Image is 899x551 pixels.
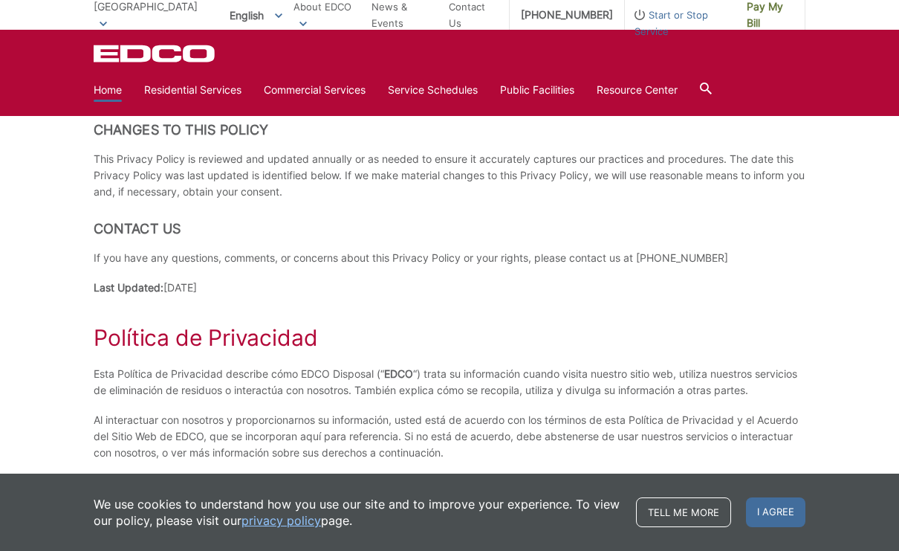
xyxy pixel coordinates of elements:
strong: Last Updated: [94,281,163,294]
p: This Privacy Policy is reviewed and updated annually or as needed to ensure it accurately capture... [94,151,805,200]
span: I agree [746,497,805,527]
h1: Política de Privacidad [94,324,805,351]
span: English [218,3,293,28]
p: We use cookies to understand how you use our site and to improve your experience. To view our pol... [94,496,621,529]
a: Tell me more [636,497,731,527]
a: Home [94,82,122,98]
p: [DATE] [94,280,805,296]
a: privacy policy [241,512,321,529]
strong: EDCO [384,367,413,380]
h2: Contact Us [94,221,805,237]
p: If you have any questions, comments, or concerns about this Privacy Policy or your rights, please... [94,250,805,266]
a: Residential Services [144,82,241,98]
a: EDCD logo. Return to the homepage. [94,45,217,62]
p: Esta Política de Privacidad describe cómo EDCO Disposal (“ “) trata su información cuando visita ... [94,366,805,399]
a: Public Facilities [500,82,574,98]
a: Service Schedules [388,82,478,98]
a: Resource Center [597,82,678,98]
a: Commercial Services [264,82,366,98]
p: Al interactuar con nosotros y proporcionarnos su información, usted está de acuerdo con los térmi... [94,412,805,461]
h2: Changes to This Policy [94,122,805,138]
